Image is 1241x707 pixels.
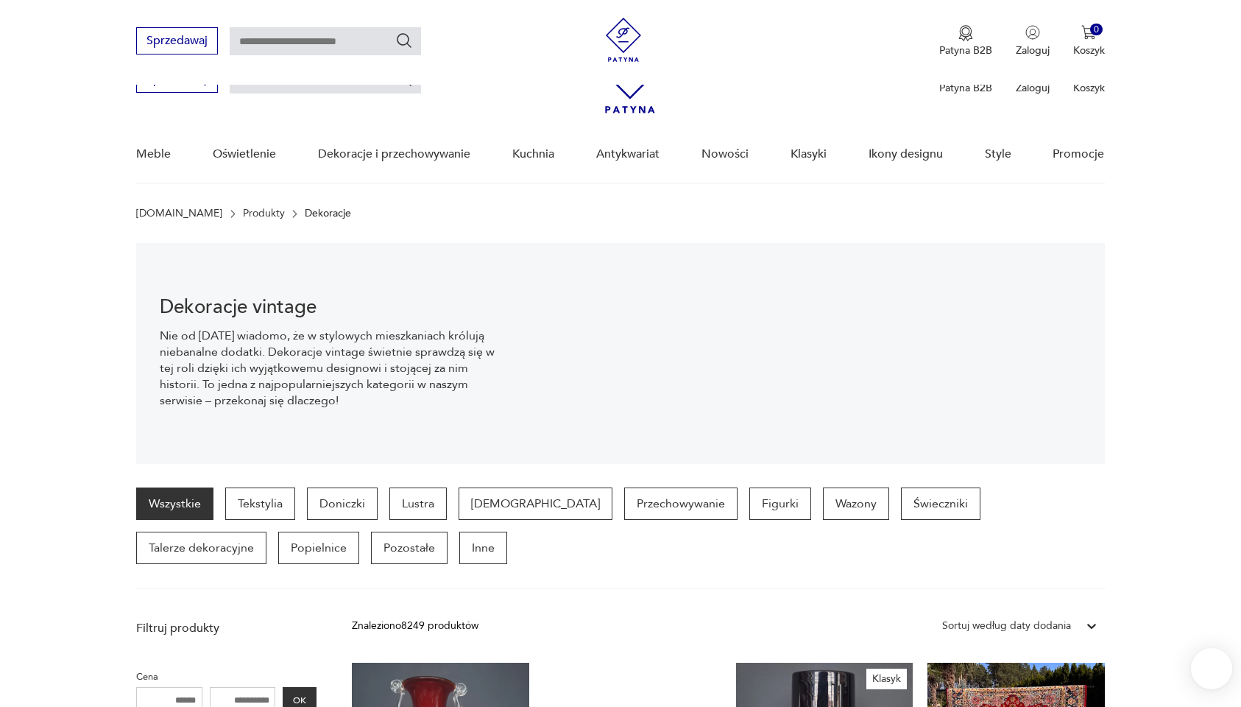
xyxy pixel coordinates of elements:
img: Ikonka użytkownika [1025,25,1040,40]
a: Wszystkie [136,488,213,520]
a: Ikona medaluPatyna B2B [939,25,992,57]
a: Figurki [749,488,811,520]
div: Sortuj według daty dodania [942,618,1071,634]
a: Antykwariat [596,126,660,183]
a: Talerze dekoracyjne [136,532,266,564]
a: Wazony [823,488,889,520]
p: Patyna B2B [939,81,992,95]
button: Sprzedawaj [136,27,218,54]
a: Dekoracje i przechowywanie [318,126,470,183]
p: Koszyk [1073,81,1105,95]
button: Zaloguj [1016,25,1050,57]
a: Kuchnia [512,126,554,183]
a: Przechowywanie [624,488,738,520]
p: Zaloguj [1016,81,1050,95]
img: Ikona medalu [958,25,973,41]
p: Nie od [DATE] wiadomo, że w stylowych mieszkaniach królują niebanalne dodatki. Dekoracje vintage ... [160,328,500,409]
a: Doniczki [307,488,378,520]
img: 3afcf10f899f7d06865ab57bf94b2ac8.jpg [523,243,1104,464]
a: Meble [136,126,171,183]
p: Zaloguj [1016,43,1050,57]
div: Znaleziono 8249 produktów [352,618,478,634]
a: Tekstylia [225,488,295,520]
p: Cena [136,669,317,685]
button: 0Koszyk [1073,25,1105,57]
a: Produkty [243,208,285,219]
img: Ikona koszyka [1081,25,1096,40]
a: Promocje [1053,126,1104,183]
a: Ikony designu [869,126,943,183]
a: Popielnice [278,532,359,564]
div: 0 [1090,24,1103,36]
p: Patyna B2B [939,43,992,57]
iframe: Smartsupp widget button [1191,648,1232,689]
a: Klasyki [791,126,827,183]
a: Sprzedawaj [136,37,218,47]
img: Patyna - sklep z meblami i dekoracjami vintage [601,18,646,62]
a: Pozostałe [371,532,448,564]
p: Koszyk [1073,43,1105,57]
a: [DEMOGRAPHIC_DATA] [459,488,612,520]
a: Oświetlenie [213,126,276,183]
a: Inne [459,532,507,564]
a: [DOMAIN_NAME] [136,208,222,219]
a: Style [985,126,1011,183]
a: Świeczniki [901,488,980,520]
a: Lustra [389,488,447,520]
a: Nowości [701,126,749,183]
h1: Dekoracje vintage [160,298,500,316]
a: Sprzedawaj [136,75,218,85]
p: Dekoracje [305,208,351,219]
p: Filtruj produkty [136,620,317,636]
button: Szukaj [395,32,413,49]
button: Patyna B2B [939,25,992,57]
